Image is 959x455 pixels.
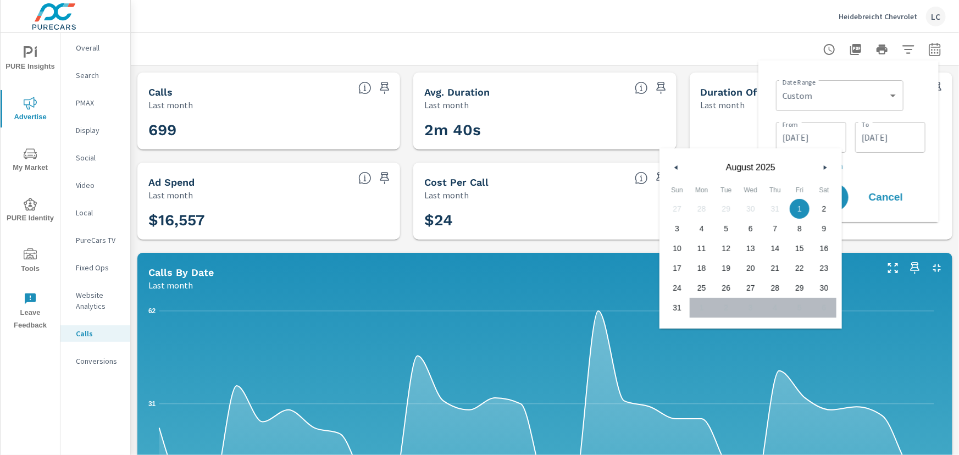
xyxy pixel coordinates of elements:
[673,298,681,318] span: 31
[697,238,706,258] span: 11
[665,278,690,298] button: 24
[424,98,469,112] p: Last month
[60,40,130,56] div: Overall
[763,238,788,258] button: 14
[749,219,753,238] span: 6
[884,259,902,277] button: Make Fullscreen
[788,238,812,258] button: 15
[690,238,714,258] button: 11
[424,211,665,230] h3: $24
[148,188,193,202] p: Last month
[701,86,801,98] h5: Duration of all Calls
[906,259,924,277] span: Save this to your personalized report
[358,171,372,185] span: Sum of PureCars Ad Spend.
[776,159,925,173] p: + Add comparison
[714,258,739,278] button: 19
[788,219,812,238] button: 8
[148,86,173,98] h5: Calls
[788,181,812,199] span: Fri
[763,219,788,238] button: 7
[76,70,121,81] p: Search
[76,262,121,273] p: Fixed Ops
[4,97,57,124] span: Advertise
[812,181,836,199] span: Sat
[788,278,812,298] button: 29
[665,258,690,278] button: 17
[797,219,802,238] span: 8
[76,356,121,367] p: Conversions
[788,199,812,219] button: 1
[652,79,670,97] span: Save this to your personalized report
[714,219,739,238] button: 5
[822,199,827,219] span: 2
[673,278,681,298] span: 24
[763,258,788,278] button: 21
[4,198,57,225] span: PURE Identity
[812,199,836,219] button: 2
[60,325,130,342] div: Calls
[820,258,829,278] span: 23
[76,125,121,136] p: Display
[60,122,130,138] div: Display
[714,181,739,199] span: Tue
[60,95,130,111] div: PMAX
[924,38,946,60] button: Select Date Range
[76,42,121,53] p: Overall
[60,259,130,276] div: Fixed Ops
[685,163,817,173] span: August 2025
[635,171,648,185] span: PureCars Ad Spend/Calls.
[871,38,893,60] button: Print Report
[635,81,648,95] span: Average Duration of each call.
[746,238,755,258] span: 13
[788,258,812,278] button: 22
[864,192,908,202] span: Cancel
[746,258,755,278] span: 20
[771,278,780,298] span: 28
[690,258,714,278] button: 18
[845,38,867,60] button: "Export Report to PDF"
[746,278,755,298] span: 27
[701,98,745,112] p: Last month
[812,219,836,238] button: 9
[665,219,690,238] button: 3
[773,219,778,238] span: 7
[771,258,780,278] span: 21
[722,238,731,258] span: 12
[926,7,946,26] div: LC
[4,292,57,332] span: Leave Feedback
[148,98,193,112] p: Last month
[60,177,130,193] div: Video
[797,199,802,219] span: 1
[697,278,706,298] span: 25
[665,181,690,199] span: Sun
[76,180,121,191] p: Video
[739,238,763,258] button: 13
[714,278,739,298] button: 26
[76,207,121,218] p: Local
[675,219,679,238] span: 3
[690,278,714,298] button: 25
[739,258,763,278] button: 20
[795,278,804,298] span: 29
[739,278,763,298] button: 27
[4,147,57,174] span: My Market
[739,181,763,199] span: Wed
[60,232,130,248] div: PureCars TV
[424,121,665,140] h3: 2m 40s
[795,258,804,278] span: 22
[148,176,195,188] h5: Ad Spend
[148,307,156,315] text: 62
[673,238,681,258] span: 10
[60,149,130,166] div: Social
[771,238,780,258] span: 14
[714,238,739,258] button: 12
[697,258,706,278] span: 18
[148,211,389,230] h3: $16,557
[690,181,714,199] span: Mon
[665,238,690,258] button: 10
[812,238,836,258] button: 16
[60,353,130,369] div: Conversions
[60,204,130,221] div: Local
[148,267,214,278] h5: Calls By Date
[60,287,130,314] div: Website Analytics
